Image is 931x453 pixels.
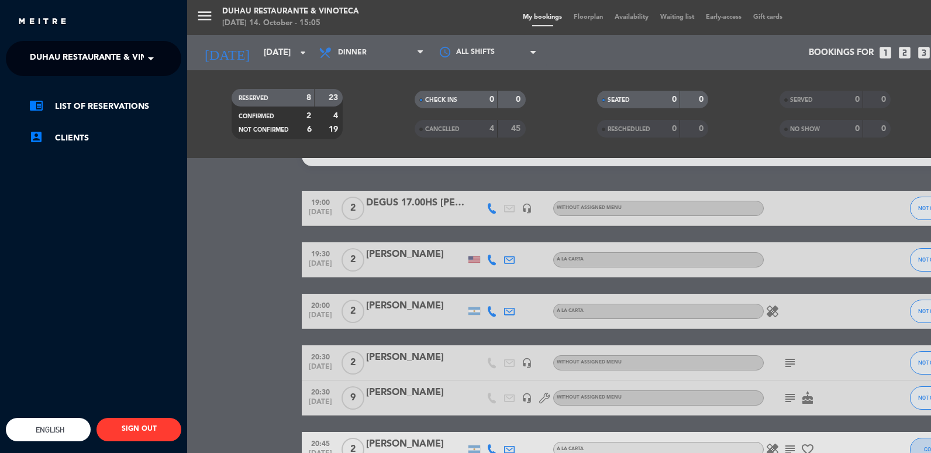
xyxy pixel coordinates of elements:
span: Duhau Restaurante & Vinoteca [30,46,175,71]
i: account_box [29,130,43,144]
span: English [33,425,64,434]
a: chrome_reader_modeList of Reservations [29,99,181,114]
button: SIGN OUT [96,418,181,441]
img: MEITRE [18,18,67,26]
i: chrome_reader_mode [29,98,43,112]
a: account_boxClients [29,131,181,145]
